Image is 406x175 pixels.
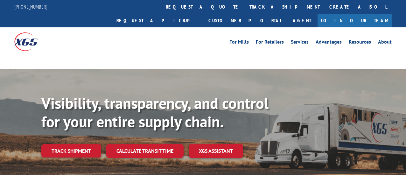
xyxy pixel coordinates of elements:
a: Join Our Team [318,14,392,27]
a: Advantages [316,39,342,46]
a: For Retailers [256,39,284,46]
a: About [378,39,392,46]
a: Services [291,39,309,46]
a: Agent [286,14,318,27]
a: Resources [349,39,371,46]
a: XGS ASSISTANT [189,144,243,158]
a: Calculate transit time [106,144,184,158]
a: Track shipment [41,144,101,157]
a: Customer Portal [204,14,286,27]
a: For Mills [229,39,249,46]
a: Request a pickup [112,14,204,27]
a: [PHONE_NUMBER] [14,3,47,10]
b: Visibility, transparency, and control for your entire supply chain. [41,93,269,131]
